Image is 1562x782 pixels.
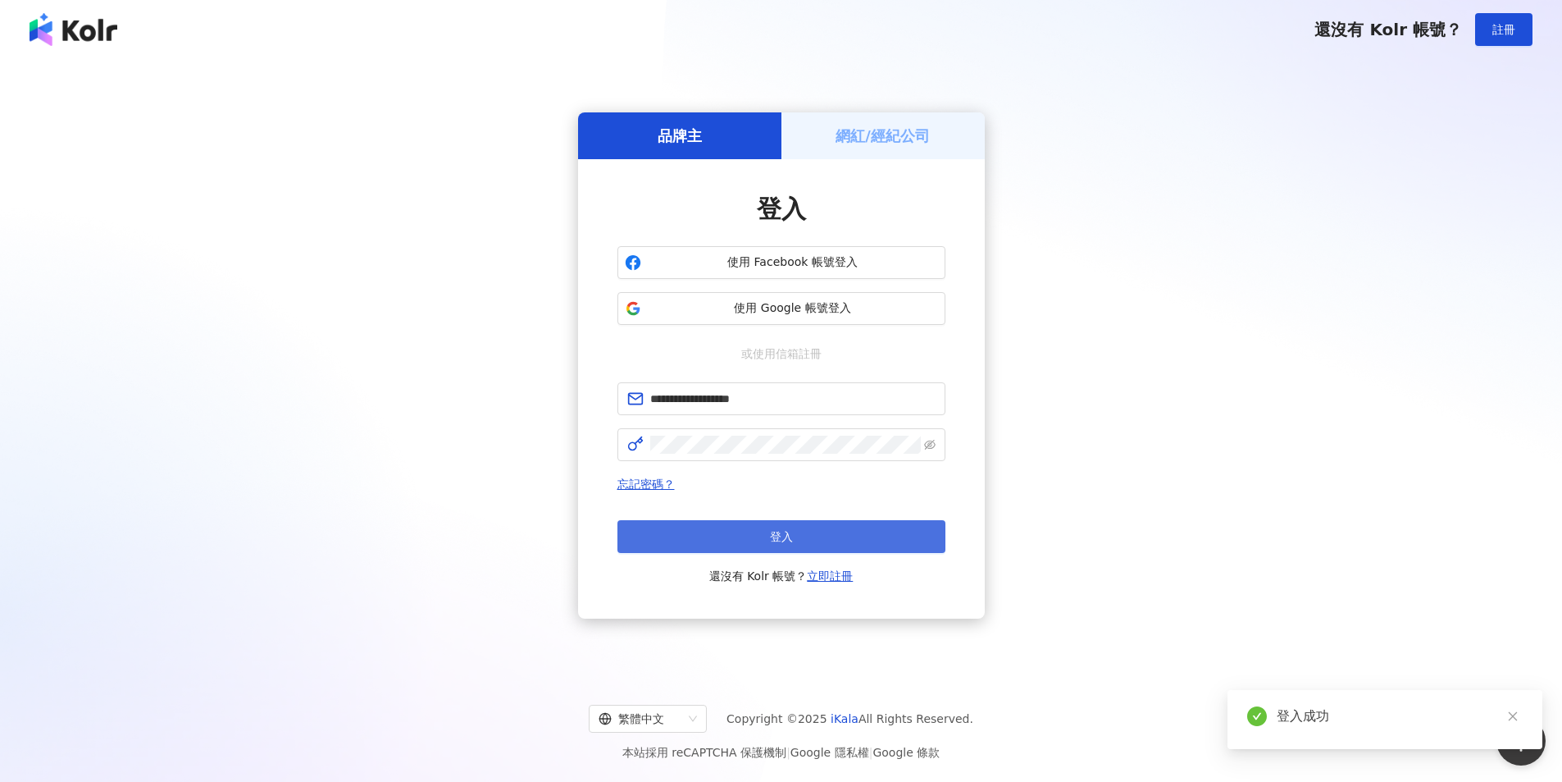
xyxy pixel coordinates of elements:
[648,300,938,317] span: 使用 Google 帳號登入
[770,530,793,543] span: 登入
[869,746,873,759] span: |
[617,246,945,279] button: 使用 Facebook 帳號登入
[1507,711,1519,722] span: close
[617,292,945,325] button: 使用 Google 帳號登入
[726,709,973,729] span: Copyright © 2025 All Rights Reserved.
[790,746,869,759] a: Google 隱私權
[1492,23,1515,36] span: 註冊
[617,520,945,553] button: 登入
[757,194,806,223] span: 登入
[1247,707,1267,726] span: check-circle
[617,478,675,491] a: 忘記密碼？
[599,706,682,732] div: 繁體中文
[622,743,940,762] span: 本站採用 reCAPTCHA 保護機制
[807,569,853,583] a: 立即註冊
[872,746,940,759] a: Google 條款
[30,13,117,46] img: logo
[730,345,833,363] span: 或使用信箱註冊
[1475,13,1532,46] button: 註冊
[924,439,936,450] span: eye-invisible
[786,746,790,759] span: |
[658,126,702,146] h5: 品牌主
[648,254,938,271] span: 使用 Facebook 帳號登入
[1277,707,1523,726] div: 登入成功
[709,566,854,586] span: 還沒有 Kolr 帳號？
[831,712,858,725] a: iKala
[1314,20,1462,39] span: 還沒有 Kolr 帳號？
[836,126,930,146] h5: 網紅/經紀公司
